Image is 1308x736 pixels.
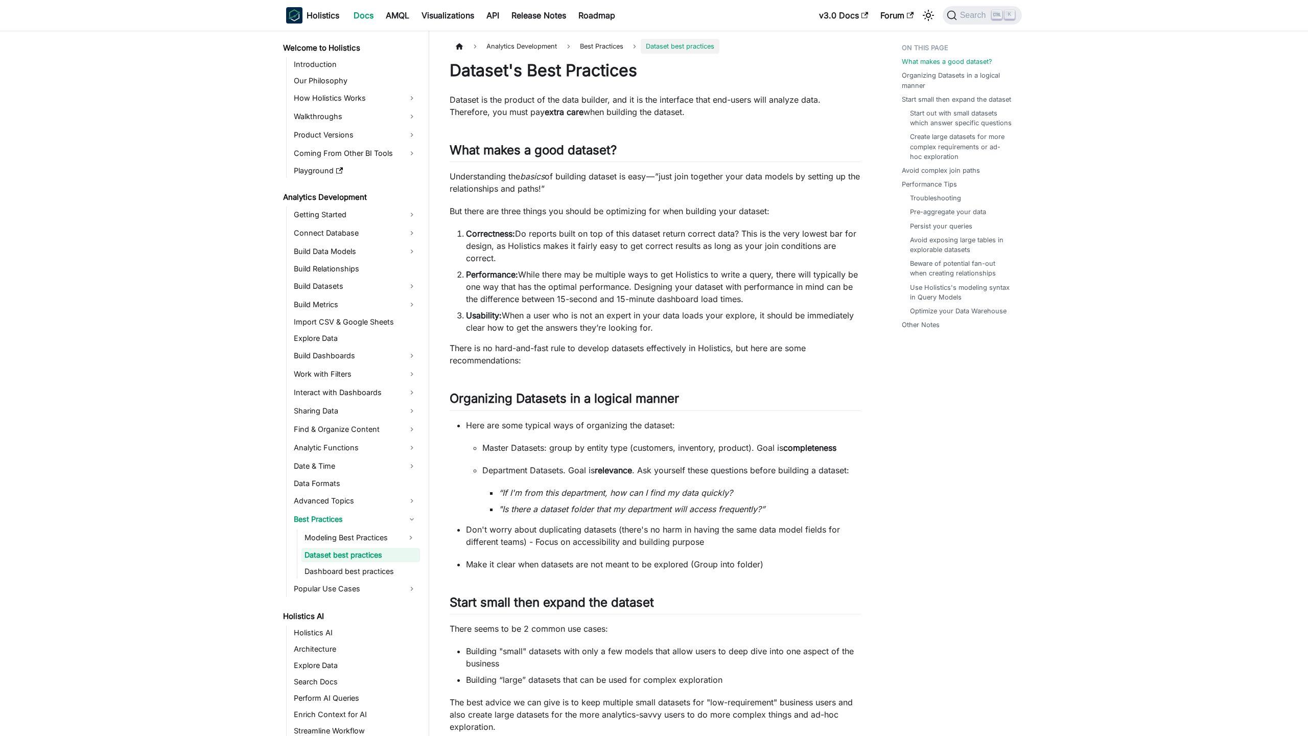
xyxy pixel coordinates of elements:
[482,442,861,454] p: Master Datasets: group by entity type (customers, inventory, product). Goal is
[301,564,420,579] a: Dashboard best practices
[291,403,420,419] a: Sharing Data
[902,320,940,330] a: Other Notes
[291,225,420,241] a: Connect Database
[276,31,429,736] nav: Docs sidebar
[450,143,861,162] h2: What makes a good dataset?
[415,7,480,24] a: Visualizations
[291,658,420,673] a: Explore Data
[920,7,937,24] button: Switch between dark and light mode (currently light mode)
[286,7,339,24] a: HolisticsHolistics
[466,674,861,686] li: Building “large” datasets that can be used for complex exploration
[291,675,420,689] a: Search Docs
[466,228,515,239] strong: Correctness:
[466,645,861,670] li: Building "small" datasets with only a few models that allow users to deep dive into one aspect of...
[450,623,861,635] p: There seems to be 2 common use cases:
[301,530,402,546] a: Modeling Best Practices
[291,493,420,509] a: Advanced Topics
[291,74,420,88] a: Our Philosophy
[280,190,420,204] a: Analytics Development
[291,626,420,640] a: Holistics AI
[291,262,420,276] a: Build Relationships
[450,595,861,614] h2: Start small then expand the dataset
[910,306,1007,316] a: Optimize your Data Warehouse
[466,419,861,431] p: Here are some typical ways of organizing the dataset:
[902,166,980,175] a: Avoid complex join paths
[291,691,420,705] a: Perform AI Queries
[910,235,1012,255] a: Avoid exposing large tables in explorable datasets
[291,440,420,456] a: Analytic Functions
[291,366,420,382] a: Work with Filters
[481,39,562,54] span: Analytics Development
[480,7,505,24] a: API
[520,171,545,181] em: basics
[280,41,420,55] a: Welcome to Holistics
[280,609,420,624] a: Holistics AI
[450,60,861,81] h1: Dataset's Best Practices
[783,443,836,453] strong: completeness
[380,7,415,24] a: AMQL
[450,94,861,118] p: Dataset is the product of the data builder, and it is the interface that end-users will analyze d...
[957,11,992,20] span: Search
[902,71,1016,90] a: Organizing Datasets in a logical manner
[910,283,1012,302] a: Use Holistics's modeling syntax in Query Models
[505,7,572,24] a: Release Notes
[291,278,420,294] a: Build Datasets
[291,315,420,329] a: Import CSV & Google Sheets
[813,7,874,24] a: v3.0 Docs
[910,108,1012,128] a: Start out with small datasets which answer specific questions
[307,9,339,21] b: Holistics
[450,342,861,366] p: There is no hard-and-fast rule to develop datasets effectively in Holistics, but here are some re...
[545,107,583,117] strong: extra care
[291,384,420,401] a: Interact with Dashboards
[291,707,420,722] a: Enrich Context for AI
[291,145,420,162] a: Coming From Other BI Tools
[291,90,420,106] a: How Holistics Works
[291,108,420,125] a: Walkthroughs
[291,458,420,474] a: Date & Time
[943,6,1022,25] button: Search (Ctrl+K)
[291,331,420,346] a: Explore Data
[402,530,420,546] button: Expand sidebar category 'Modeling Best Practices'
[291,476,420,491] a: Data Formats
[291,296,420,313] a: Build Metrics
[466,268,861,305] li: While there may be multiple ways to get Holistics to write a query, there will typically be one w...
[641,39,719,54] span: Dataset best practices
[347,7,380,24] a: Docs
[902,57,992,66] a: What makes a good dataset?
[466,269,518,280] strong: Performance:
[450,696,861,733] p: The best advice we can give is to keep multiple small datasets for "low-requirement" business use...
[291,581,420,597] a: Popular Use Cases
[572,7,621,24] a: Roadmap
[450,205,861,217] p: But there are three things you should be optimizing for when building your dataset:
[291,57,420,72] a: Introduction
[286,7,302,24] img: Holistics
[595,465,632,475] strong: relevance
[482,464,861,476] p: Department Datasets. Goal is . Ask yourself these questions before building a dataset:
[291,421,420,438] a: Find & Organize Content
[466,523,861,548] p: Don't worry about duplicating datasets (there's no harm in having the same data model fields for ...
[499,504,765,514] em: "Is there a dataset folder that my department will access frequently?”
[910,193,961,203] a: Troubleshooting
[291,348,420,364] a: Build Dashboards
[910,259,1012,278] a: Beware of potential fan-out when creating relationships
[902,95,1011,104] a: Start small then expand the dataset
[291,243,420,260] a: Build Data Models
[874,7,920,24] a: Forum
[291,511,420,527] a: Best Practices
[291,206,420,223] a: Getting Started
[910,221,972,231] a: Persist your queries
[466,227,861,264] li: Do reports built on top of this dataset return correct data? This is the very lowest bar for desi...
[1005,10,1015,19] kbd: K
[450,391,861,410] h2: Organizing Datasets in a logical manner
[910,132,1012,162] a: Create large datasets for more complex requirements or ad-hoc exploration
[466,309,861,334] li: When a user who is not an expert in your data loads your explore, it should be immediately clear ...
[910,207,986,217] a: Pre-aggregate your data
[499,488,733,498] em: “If I'm from this department, how can I find my data quickly?
[291,164,420,178] a: Playground
[902,179,957,189] a: Performance Tips
[450,39,469,54] a: Home page
[450,170,861,195] p: Understanding the of building dataset is easy — ”just join together your data models by setting u...
[466,310,502,320] strong: Usability:
[575,39,628,54] span: Best Practices
[466,558,861,570] p: Make it clear when datasets are not meant to be explored (Group into folder)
